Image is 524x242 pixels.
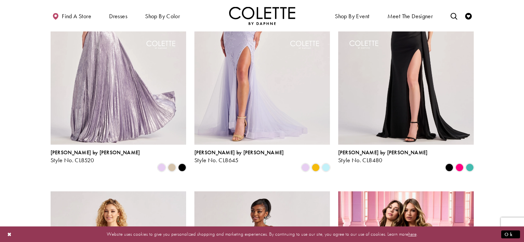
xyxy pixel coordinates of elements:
span: Style No. CL8520 [51,156,94,164]
a: Toggle search [449,7,459,25]
button: Submit Dialog [501,230,520,238]
a: Find a store [51,7,93,25]
i: Turquoise [466,164,474,171]
i: Hot Pink [456,164,464,171]
i: Light Blue [322,164,330,171]
span: Dresses [107,7,129,25]
span: Dresses [109,13,127,20]
i: Black [445,164,453,171]
a: here [408,231,417,237]
span: Shop by color [143,7,181,25]
span: Style No. CL8480 [338,156,383,164]
span: [PERSON_NAME] by [PERSON_NAME] [338,149,428,156]
span: Shop By Event [333,7,371,25]
a: Visit Home Page [229,7,295,25]
span: Meet the designer [387,13,433,20]
a: Meet the designer [386,7,435,25]
a: Check Wishlist [464,7,473,25]
img: Colette by Daphne [229,7,295,25]
span: Shop by color [145,13,180,20]
div: Colette by Daphne Style No. CL8520 [51,150,140,164]
span: Shop By Event [335,13,369,20]
i: Buttercup [312,164,320,171]
i: Black [178,164,186,171]
span: [PERSON_NAME] by [PERSON_NAME] [51,149,140,156]
p: Website uses cookies to give you personalized shopping and marketing experiences. By continuing t... [48,230,476,239]
i: Lilac [302,164,309,171]
button: Close Dialog [4,228,15,240]
i: Lilac [158,164,166,171]
div: Colette by Daphne Style No. CL8480 [338,150,428,164]
span: Style No. CL8645 [194,156,239,164]
div: Colette by Daphne Style No. CL8645 [194,150,284,164]
span: [PERSON_NAME] by [PERSON_NAME] [194,149,284,156]
span: Find a store [62,13,91,20]
i: Gold Dust [168,164,176,171]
